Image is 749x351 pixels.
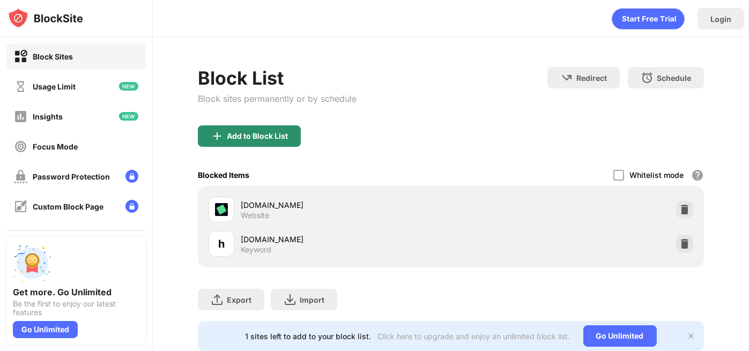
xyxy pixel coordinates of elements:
[198,67,357,89] div: Block List
[8,8,83,29] img: logo-blocksite.svg
[657,73,691,83] div: Schedule
[612,8,685,29] div: animation
[13,300,139,317] div: Be the first to enjoy our latest features
[33,142,78,151] div: Focus Mode
[576,73,607,83] div: Redirect
[241,234,451,245] div: [DOMAIN_NAME]
[13,287,139,297] div: Get more. Go Unlimited
[241,199,451,211] div: [DOMAIN_NAME]
[241,245,271,255] div: Keyword
[14,170,27,183] img: password-protection-off.svg
[710,14,731,24] div: Login
[33,202,103,211] div: Custom Block Page
[198,170,249,180] div: Blocked Items
[119,82,138,91] img: new-icon.svg
[241,211,269,220] div: Website
[687,332,695,340] img: x-button.svg
[198,93,357,104] div: Block sites permanently or by schedule
[33,52,73,61] div: Block Sites
[583,325,657,347] div: Go Unlimited
[13,244,51,282] img: push-unlimited.svg
[33,82,76,91] div: Usage Limit
[14,230,27,243] img: settings-off.svg
[33,172,110,181] div: Password Protection
[14,140,27,153] img: focus-off.svg
[14,110,27,123] img: insights-off.svg
[125,200,138,213] img: lock-menu.svg
[227,132,288,140] div: Add to Block List
[300,295,324,304] div: Import
[246,332,372,341] div: 1 sites left to add to your block list.
[215,203,228,216] img: favicons
[629,170,684,180] div: Whitelist mode
[378,332,570,341] div: Click here to upgrade and enjoy an unlimited block list.
[125,170,138,183] img: lock-menu.svg
[227,295,251,304] div: Export
[33,112,63,121] div: Insights
[119,112,138,121] img: new-icon.svg
[14,200,27,213] img: customize-block-page-off.svg
[13,321,78,338] div: Go Unlimited
[218,236,225,252] div: h
[14,50,27,63] img: block-on.svg
[14,80,27,93] img: time-usage-off.svg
